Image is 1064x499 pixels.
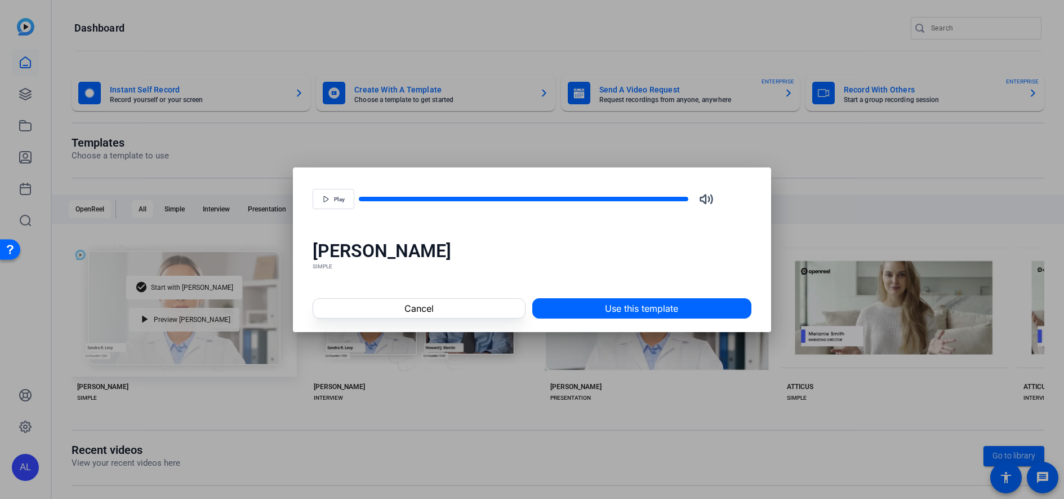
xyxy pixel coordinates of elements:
button: Play [313,189,354,209]
span: Use this template [605,302,678,315]
span: Play [334,196,345,203]
span: Cancel [404,302,434,315]
div: SIMPLE [313,262,751,271]
div: [PERSON_NAME] [313,240,751,262]
button: Cancel [313,298,525,319]
button: Mute [693,186,720,213]
button: Fullscreen [724,186,751,213]
button: Use this template [532,298,751,319]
